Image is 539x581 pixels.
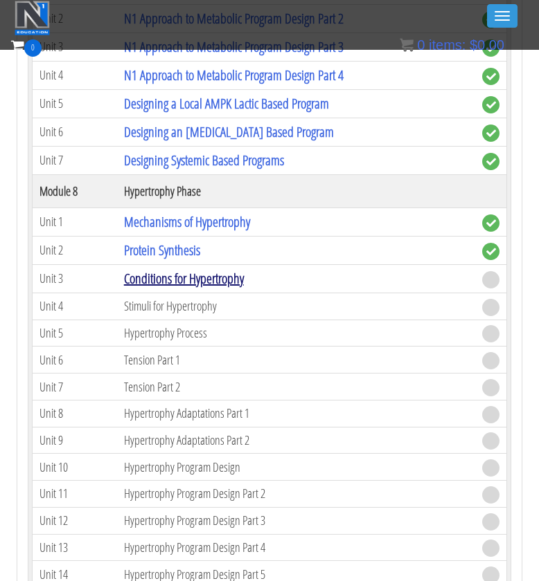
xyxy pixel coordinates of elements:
[429,37,466,53] span: items:
[117,400,475,427] td: Hypertrophy Adaptations Part 1
[33,427,117,454] td: Unit 9
[33,373,117,400] td: Unit 7
[124,241,200,259] a: Protein Synthesis
[482,153,500,170] span: complete
[11,36,42,55] a: 0
[33,146,117,174] td: Unit 7
[33,454,117,481] td: Unit 10
[482,214,500,232] span: complete
[470,37,504,53] bdi: 0.00
[33,347,117,373] td: Unit 6
[124,151,284,169] a: Designing Systemic Based Programs
[482,243,500,260] span: complete
[33,264,117,293] td: Unit 3
[117,427,475,454] td: Hypertrophy Adaptations Part 2
[24,39,42,57] span: 0
[117,481,475,508] td: Hypertrophy Program Design Part 2
[15,1,50,35] img: n1-education
[117,534,475,561] td: Hypertrophy Program Design Part 4
[33,481,117,508] td: Unit 11
[400,38,414,52] img: icon11.png
[117,454,475,481] td: Hypertrophy Program Design
[33,320,117,347] td: Unit 5
[117,373,475,400] td: Tension Part 2
[117,507,475,534] td: Hypertrophy Program Design Part 3
[124,212,250,231] a: Mechanisms of Hypertrophy
[33,293,117,320] td: Unit 4
[33,236,117,264] td: Unit 2
[33,400,117,427] td: Unit 8
[417,37,425,53] span: 0
[33,534,117,561] td: Unit 13
[124,94,329,113] a: Designing a Local AMPK Lactic Based Program
[470,37,477,53] span: $
[117,347,475,373] td: Tension Part 1
[117,320,475,347] td: Hypertrophy Process
[33,118,117,146] td: Unit 6
[33,507,117,534] td: Unit 12
[33,174,117,207] th: Module 8
[117,174,475,207] th: Hypertrophy Phase
[33,207,117,236] td: Unit 1
[482,124,500,142] span: complete
[117,293,475,320] td: Stimuli for Hypertrophy
[124,269,244,288] a: Conditions for Hypertrophy
[400,37,504,53] a: 0 items: $0.00
[124,122,334,141] a: Designing an [MEDICAL_DATA] Based Program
